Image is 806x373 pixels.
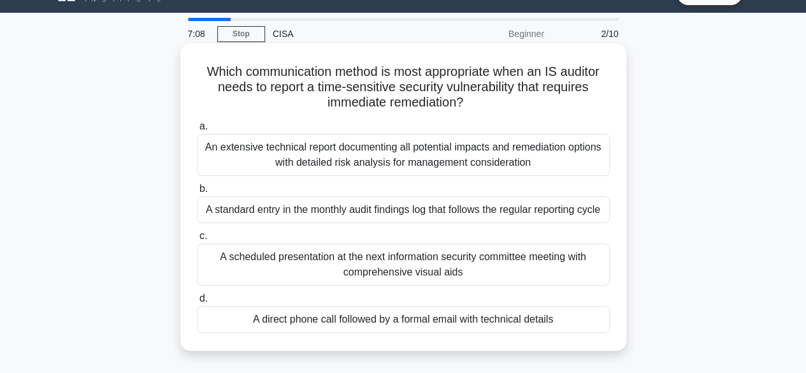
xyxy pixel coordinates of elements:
div: A direct phone call followed by a formal email with technical details [197,306,610,333]
h5: Which communication method is most appropriate when an IS auditor needs to report a time-sensitiv... [196,64,611,111]
div: A scheduled presentation at the next information security committee meeting with comprehensive vi... [197,244,610,286]
span: c. [199,230,207,241]
div: An extensive technical report documenting all potential impacts and remediation options with deta... [197,134,610,176]
span: b. [199,183,208,194]
span: d. [199,293,208,304]
div: 7:08 [180,21,217,47]
div: CISA [265,21,440,47]
div: 2/10 [552,21,626,47]
span: a. [199,121,208,131]
div: Beginner [440,21,552,47]
div: A standard entry in the monthly audit findings log that follows the regular reporting cycle [197,196,610,223]
a: Stop [217,26,265,42]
